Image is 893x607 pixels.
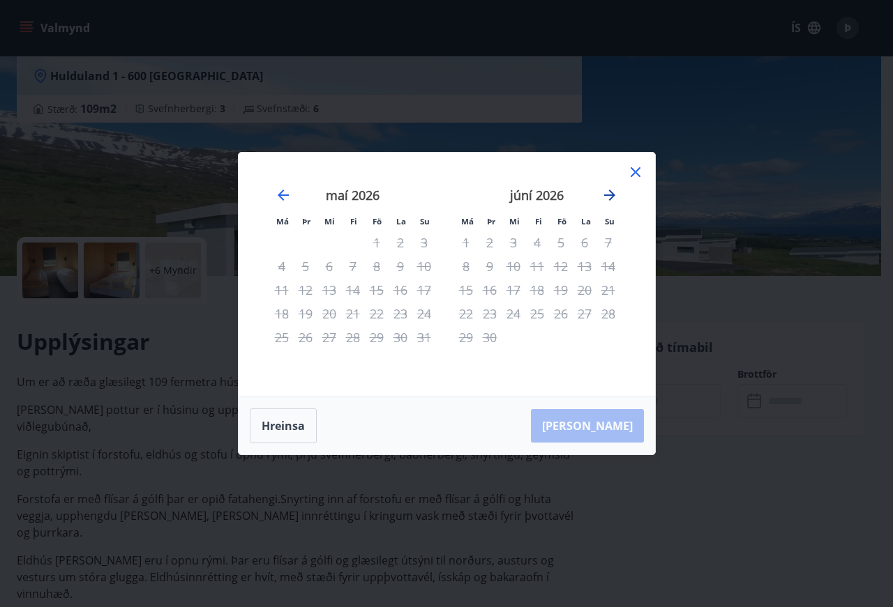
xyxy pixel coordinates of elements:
td: Not available. sunnudagur, 7. júní 2026 [596,231,620,254]
td: Not available. sunnudagur, 21. júní 2026 [596,278,620,302]
small: Fö [557,216,566,226]
td: Not available. mánudagur, 4. maí 2026 [270,254,294,278]
td: Not available. föstudagur, 29. maí 2026 [365,325,389,349]
td: Not available. mánudagur, 29. júní 2026 [454,325,478,349]
div: Move forward to switch to the next month. [601,187,618,203]
small: Þr [487,216,495,226]
td: Not available. mánudagur, 11. maí 2026 [270,278,294,302]
td: Not available. fimmtudagur, 7. maí 2026 [341,254,365,278]
td: Not available. föstudagur, 19. júní 2026 [549,278,573,302]
td: Not available. sunnudagur, 10. maí 2026 [412,254,436,278]
td: Not available. þriðjudagur, 9. júní 2026 [478,254,502,278]
td: Not available. laugardagur, 2. maí 2026 [389,231,412,254]
td: Not available. þriðjudagur, 2. júní 2026 [478,231,502,254]
td: Not available. þriðjudagur, 26. maí 2026 [294,325,317,349]
td: Not available. sunnudagur, 14. júní 2026 [596,254,620,278]
td: Not available. sunnudagur, 24. maí 2026 [412,302,436,325]
td: Not available. mánudagur, 15. júní 2026 [454,278,478,302]
td: Not available. miðvikudagur, 3. júní 2026 [502,231,525,254]
td: Not available. laugardagur, 27. júní 2026 [573,302,596,325]
small: La [581,216,591,226]
td: Not available. föstudagur, 1. maí 2026 [365,231,389,254]
td: Not available. miðvikudagur, 27. maí 2026 [317,325,341,349]
td: Not available. mánudagur, 22. júní 2026 [454,302,478,325]
div: Move backward to switch to the previous month. [275,187,292,203]
td: Not available. sunnudagur, 28. júní 2026 [596,302,620,325]
td: Not available. miðvikudagur, 10. júní 2026 [502,254,525,278]
small: Þr [302,216,310,226]
td: Not available. föstudagur, 26. júní 2026 [549,302,573,325]
td: Not available. mánudagur, 18. maí 2026 [270,302,294,325]
td: Not available. föstudagur, 15. maí 2026 [365,278,389,302]
td: Not available. þriðjudagur, 5. maí 2026 [294,254,317,278]
td: Not available. laugardagur, 6. júní 2026 [573,231,596,254]
td: Not available. þriðjudagur, 30. júní 2026 [478,325,502,349]
td: Not available. sunnudagur, 3. maí 2026 [412,231,436,254]
td: Not available. mánudagur, 1. júní 2026 [454,231,478,254]
td: Not available. miðvikudagur, 17. júní 2026 [502,278,525,302]
td: Not available. sunnudagur, 31. maí 2026 [412,325,436,349]
td: Not available. fimmtudagur, 21. maí 2026 [341,302,365,325]
td: Not available. fimmtudagur, 25. júní 2026 [525,302,549,325]
td: Not available. miðvikudagur, 20. maí 2026 [317,302,341,325]
td: Not available. þriðjudagur, 23. júní 2026 [478,302,502,325]
td: Not available. laugardagur, 20. júní 2026 [573,278,596,302]
button: Hreinsa [250,408,317,443]
small: Fö [373,216,382,226]
td: Not available. laugardagur, 23. maí 2026 [389,302,412,325]
td: Not available. laugardagur, 16. maí 2026 [389,278,412,302]
small: Mi [324,216,335,226]
td: Not available. föstudagur, 12. júní 2026 [549,254,573,278]
td: Not available. laugardagur, 9. maí 2026 [389,254,412,278]
td: Not available. miðvikudagur, 6. maí 2026 [317,254,341,278]
td: Not available. mánudagur, 8. júní 2026 [454,254,478,278]
small: Má [461,216,474,226]
small: Fi [350,216,357,226]
small: Mi [509,216,520,226]
td: Not available. miðvikudagur, 24. júní 2026 [502,302,525,325]
td: Not available. fimmtudagur, 18. júní 2026 [525,278,549,302]
td: Not available. fimmtudagur, 14. maí 2026 [341,278,365,302]
td: Not available. fimmtudagur, 4. júní 2026 [525,231,549,254]
td: Not available. fimmtudagur, 28. maí 2026 [341,325,365,349]
small: Má [276,216,289,226]
td: Not available. laugardagur, 30. maí 2026 [389,325,412,349]
td: Not available. laugardagur, 13. júní 2026 [573,254,596,278]
small: Su [605,216,615,226]
small: La [396,216,406,226]
td: Not available. sunnudagur, 17. maí 2026 [412,278,436,302]
td: Not available. föstudagur, 22. maí 2026 [365,302,389,325]
td: Not available. þriðjudagur, 19. maí 2026 [294,302,317,325]
strong: maí 2026 [326,187,380,203]
td: Not available. föstudagur, 8. maí 2026 [365,254,389,278]
small: Fi [535,216,542,226]
td: Not available. þriðjudagur, 16. júní 2026 [478,278,502,302]
td: Not available. fimmtudagur, 11. júní 2026 [525,254,549,278]
td: Not available. föstudagur, 5. júní 2026 [549,231,573,254]
strong: júní 2026 [510,187,564,203]
td: Not available. þriðjudagur, 12. maí 2026 [294,278,317,302]
td: Not available. mánudagur, 25. maí 2026 [270,325,294,349]
td: Not available. miðvikudagur, 13. maí 2026 [317,278,341,302]
small: Su [420,216,430,226]
div: Calendar [255,169,638,380]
